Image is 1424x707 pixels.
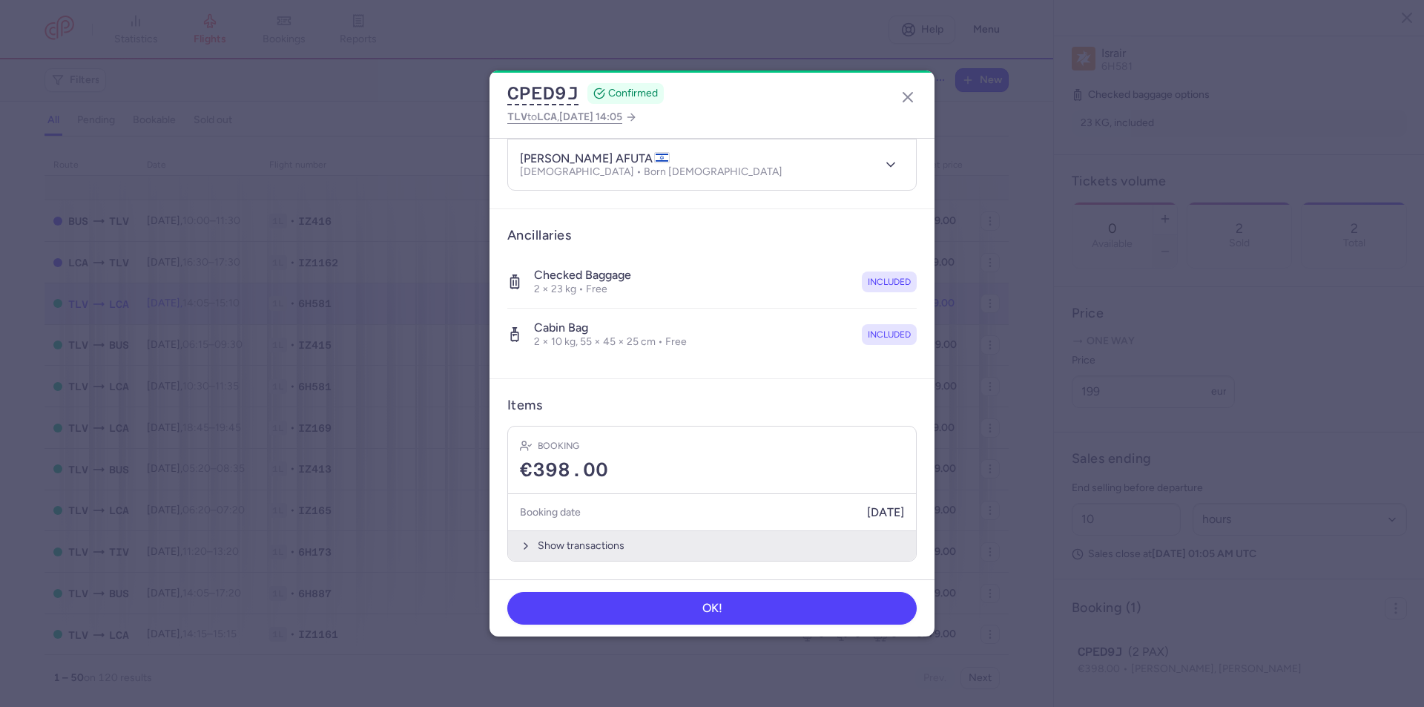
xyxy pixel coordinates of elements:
h3: Ancillaries [507,227,917,244]
span: TLV [507,111,527,122]
button: CPED9J [507,82,578,105]
h4: Cabin bag [534,320,687,335]
h4: Checked baggage [534,268,631,283]
span: LCA [537,111,557,122]
span: [DATE] [867,506,904,519]
h4: [PERSON_NAME] AFUTA [520,151,670,166]
a: TLVtoLCA,[DATE] 14:05 [507,108,637,126]
span: to , [507,108,622,126]
span: OK! [702,602,722,615]
button: Show transactions [508,530,916,561]
h5: Booking date [520,503,581,522]
p: 2 × 23 kg • Free [534,283,631,296]
span: included [868,327,911,342]
span: [DATE] 14:05 [559,111,622,123]
span: €398.00 [520,459,608,481]
button: OK! [507,592,917,625]
h3: Items [507,397,542,414]
h4: Booking [538,438,579,453]
p: [DEMOGRAPHIC_DATA] • Born [DEMOGRAPHIC_DATA] [520,166,782,178]
div: Booking€398.00 [508,427,916,494]
span: CONFIRMED [608,86,658,101]
p: 2 × 10 kg, 55 × 45 × 25 cm • Free [534,335,687,349]
span: included [868,274,911,289]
